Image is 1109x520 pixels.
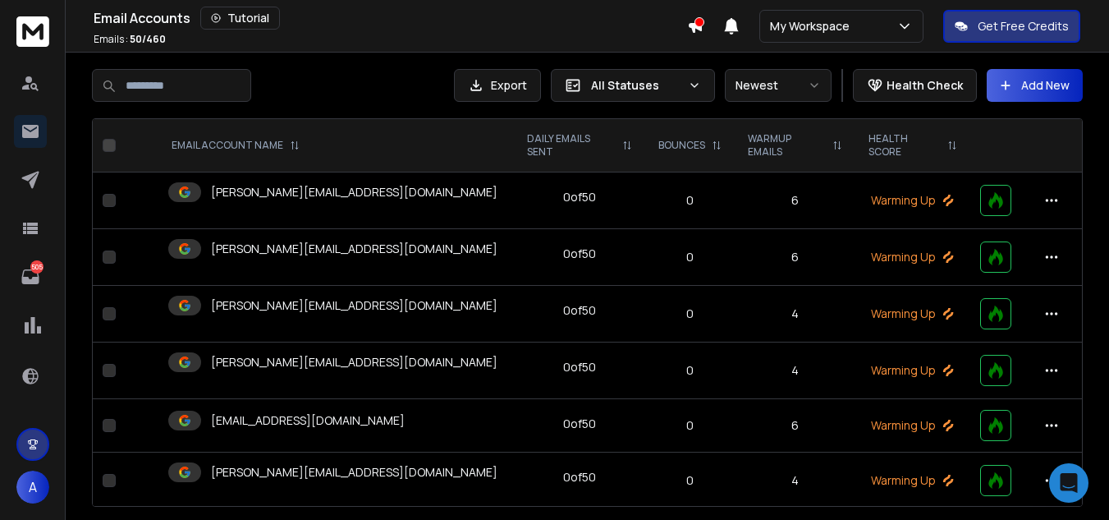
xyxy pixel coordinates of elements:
div: 0 of 50 [563,469,596,485]
p: Health Check [887,77,963,94]
p: All Statuses [591,77,681,94]
div: 0 of 50 [563,359,596,375]
p: BOUNCES [658,139,705,152]
p: Warming Up [865,249,960,265]
p: 0 [655,417,725,434]
div: EMAIL ACCOUNT NAME [172,139,300,152]
p: 505 [30,260,44,274]
button: Health Check [853,69,977,102]
p: 0 [655,192,725,209]
button: Tutorial [200,7,280,30]
p: DAILY EMAILS SENT [527,132,616,159]
td: 4 [735,286,855,343]
div: Open Intercom Messenger [1049,463,1088,503]
div: 0 of 50 [563,302,596,319]
p: Warming Up [865,306,960,322]
td: 4 [735,343,855,399]
p: My Workspace [770,18,856,35]
button: Newest [725,69,832,102]
p: WARMUP EMAILS [748,132,826,159]
p: HEALTH SCORE [868,132,941,159]
p: Warming Up [865,362,960,379]
td: 6 [735,173,855,229]
div: 0 of 50 [563,246,596,262]
p: Warming Up [865,417,960,434]
button: Get Free Credits [943,10,1080,43]
p: [PERSON_NAME][EMAIL_ADDRESS][DOMAIN_NAME] [211,464,497,481]
p: Warming Up [865,472,960,489]
div: Email Accounts [94,7,687,30]
td: 6 [735,399,855,453]
button: Add New [987,69,1083,102]
td: 6 [735,229,855,286]
button: A [16,471,49,504]
td: 4 [735,453,855,509]
p: Get Free Credits [978,18,1069,35]
p: 0 [655,306,725,322]
p: [PERSON_NAME][EMAIL_ADDRESS][DOMAIN_NAME] [211,184,497,200]
p: Warming Up [865,192,960,209]
div: 0 of 50 [563,416,596,432]
button: Export [454,69,541,102]
p: [PERSON_NAME][EMAIL_ADDRESS][DOMAIN_NAME] [211,297,497,314]
a: 505 [14,260,47,293]
p: Emails : [94,33,166,46]
span: 50 / 460 [130,32,166,46]
div: 0 of 50 [563,189,596,205]
p: 0 [655,362,725,379]
p: [PERSON_NAME][EMAIL_ADDRESS][DOMAIN_NAME] [211,354,497,370]
p: [EMAIL_ADDRESS][DOMAIN_NAME] [211,412,405,429]
p: [PERSON_NAME][EMAIL_ADDRESS][DOMAIN_NAME] [211,241,497,257]
p: 0 [655,249,725,265]
p: 0 [655,472,725,489]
